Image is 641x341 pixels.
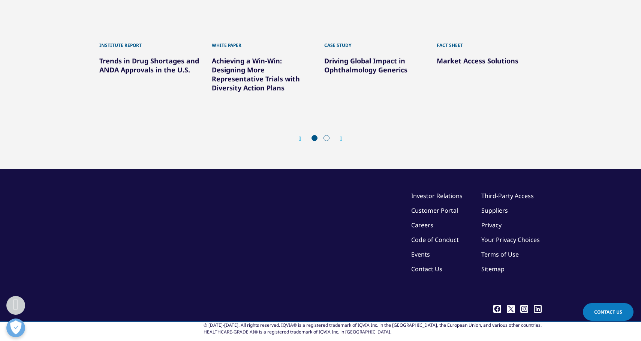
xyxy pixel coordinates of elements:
a: Suppliers [481,206,508,215]
div: Institute Report [99,35,204,49]
a: Terms of Use [481,250,519,258]
a: Careers [411,221,433,229]
a: Your Privacy Choices [481,236,542,244]
a: Contact Us [583,303,634,321]
a: Third-Party Access [481,192,534,200]
a: Driving Global Impact in Ophthalmology Generics [324,56,407,74]
a: Investor Relations [411,192,463,200]
div: Case Study [324,35,429,49]
a: Contact Us [411,265,442,273]
a: Trends in Drug Shortages and ANDA Approvals in the U.S. [99,56,199,74]
div: Next slide [332,135,342,142]
a: Customer Portal [411,206,458,215]
a: Market Access Solutions [437,56,518,65]
span: Contact Us [594,309,622,315]
div: © [DATE]-[DATE]. All rights reserved. IQVIA® is a registered trademark of IQVIA Inc. in the [GEOG... [204,322,542,335]
div: Previous slide [299,135,309,142]
a: Code of Conduct [411,236,459,244]
div: Fact Sheet [437,35,542,49]
button: Open Preferences [6,318,25,337]
div: White Paper [212,35,317,49]
a: Achieving a Win-Win: Designing More Representative Trials with Diversity Action Plans [212,56,300,92]
a: Privacy [481,221,502,229]
a: Events [411,250,430,258]
a: Sitemap [481,265,505,273]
